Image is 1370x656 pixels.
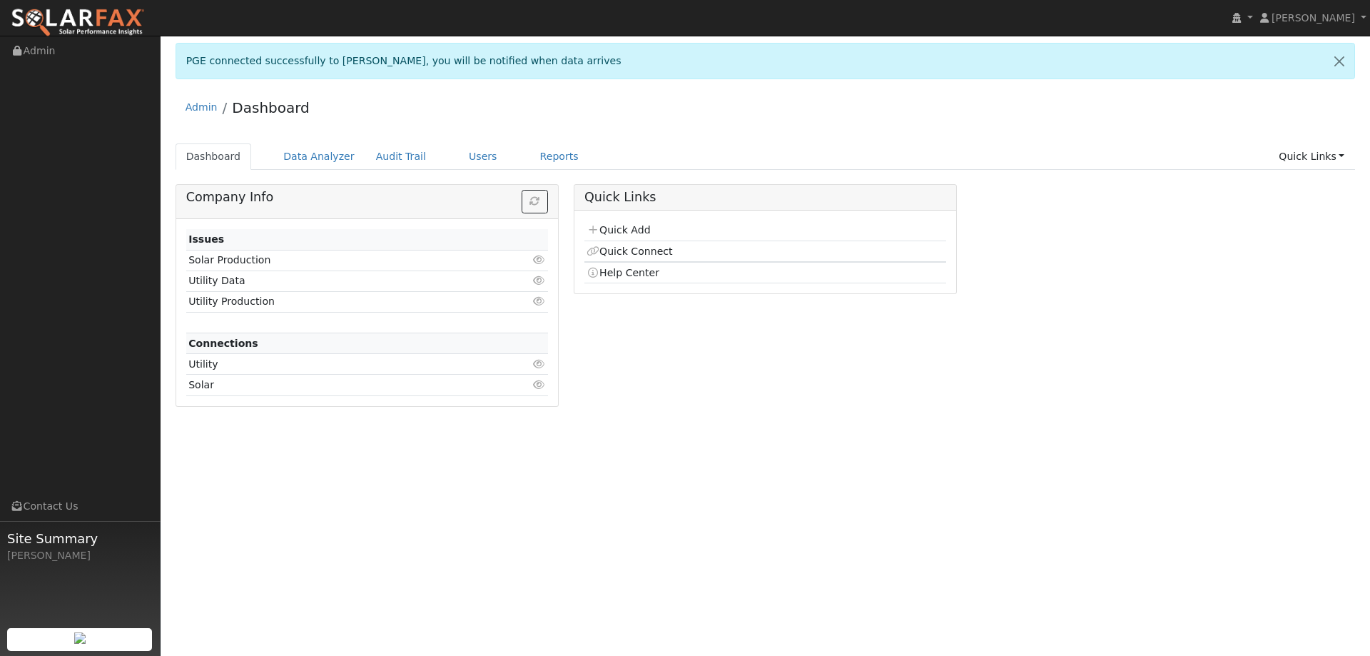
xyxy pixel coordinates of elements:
a: Dashboard [176,143,252,170]
a: Help Center [587,267,659,278]
a: Dashboard [232,99,310,116]
strong: Issues [188,233,224,245]
span: [PERSON_NAME] [1272,12,1355,24]
i: Click to view [533,359,546,369]
a: Quick Add [587,224,650,236]
img: SolarFax [11,8,145,38]
td: Utility [186,354,489,375]
a: Data Analyzer [273,143,365,170]
h5: Company Info [186,190,548,205]
strong: Connections [188,338,258,349]
i: Click to view [533,296,546,306]
a: Quick Links [1268,143,1355,170]
span: Site Summary [7,529,153,548]
i: Click to view [533,276,546,286]
a: Audit Trail [365,143,437,170]
i: Click to view [533,380,546,390]
a: Quick Connect [587,246,672,257]
a: Reports [529,143,589,170]
a: Users [458,143,508,170]
div: PGE connected successfully to [PERSON_NAME], you will be notified when data arrives [176,43,1356,79]
img: retrieve [74,632,86,644]
td: Solar [186,375,489,395]
td: Utility Production [186,291,489,312]
a: Close [1324,44,1354,79]
td: Utility Data [186,271,489,291]
h5: Quick Links [584,190,946,205]
i: Click to view [533,255,546,265]
td: Solar Production [186,250,489,271]
a: Admin [186,101,218,113]
div: [PERSON_NAME] [7,548,153,563]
